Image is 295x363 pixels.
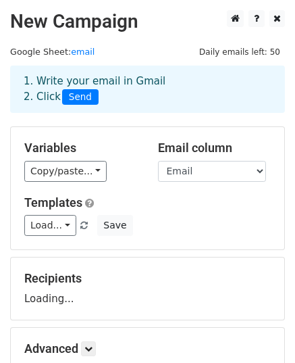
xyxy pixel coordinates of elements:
[62,89,99,105] span: Send
[71,47,95,57] a: email
[10,10,285,33] h2: New Campaign
[24,271,271,306] div: Loading...
[158,141,271,155] h5: Email column
[194,47,285,57] a: Daily emails left: 50
[24,195,82,210] a: Templates
[24,141,138,155] h5: Variables
[194,45,285,59] span: Daily emails left: 50
[10,47,95,57] small: Google Sheet:
[24,341,271,356] h5: Advanced
[97,215,132,236] button: Save
[24,161,107,182] a: Copy/paste...
[24,271,271,286] h5: Recipients
[24,215,76,236] a: Load...
[14,74,281,105] div: 1. Write your email in Gmail 2. Click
